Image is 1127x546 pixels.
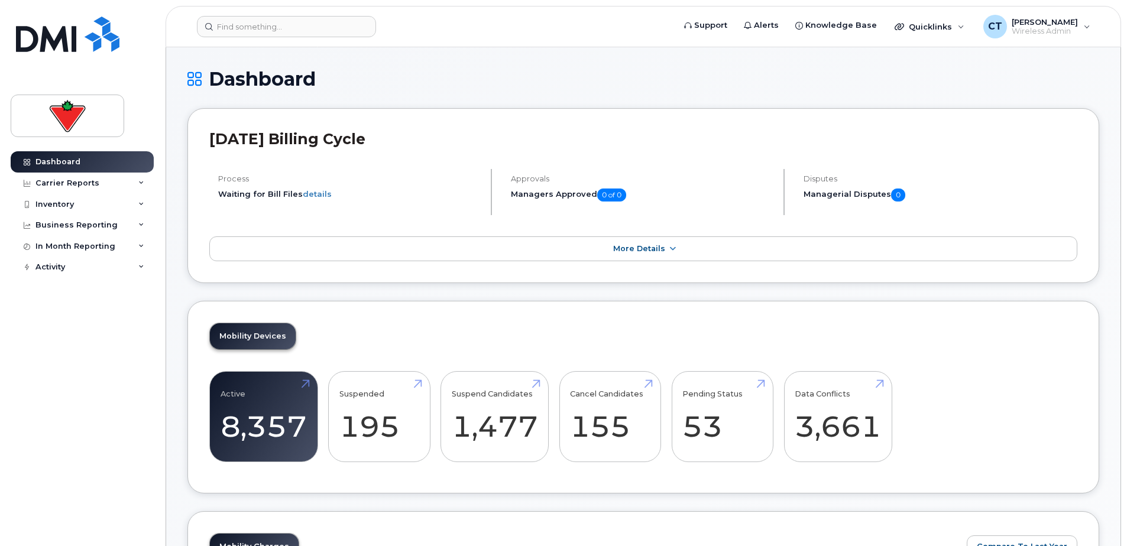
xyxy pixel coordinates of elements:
span: More Details [613,244,665,253]
a: Suspend Candidates 1,477 [452,378,538,456]
h2: [DATE] Billing Cycle [209,130,1077,148]
span: 0 [891,188,905,201]
a: Data Conflicts 3,661 [795,378,881,456]
li: Waiting for Bill Files [218,188,481,200]
h4: Process [218,174,481,183]
h4: Disputes [804,174,1077,183]
a: Pending Status 53 [682,378,762,456]
h5: Managers Approved [511,188,773,201]
h1: Dashboard [187,69,1099,89]
span: 0 of 0 [597,188,626,201]
a: Suspended 195 [339,378,419,456]
a: details [303,189,332,199]
a: Mobility Devices [210,323,296,349]
a: Active 8,357 [221,378,307,456]
h5: Managerial Disputes [804,188,1077,201]
a: Cancel Candidates 155 [570,378,650,456]
h4: Approvals [511,174,773,183]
